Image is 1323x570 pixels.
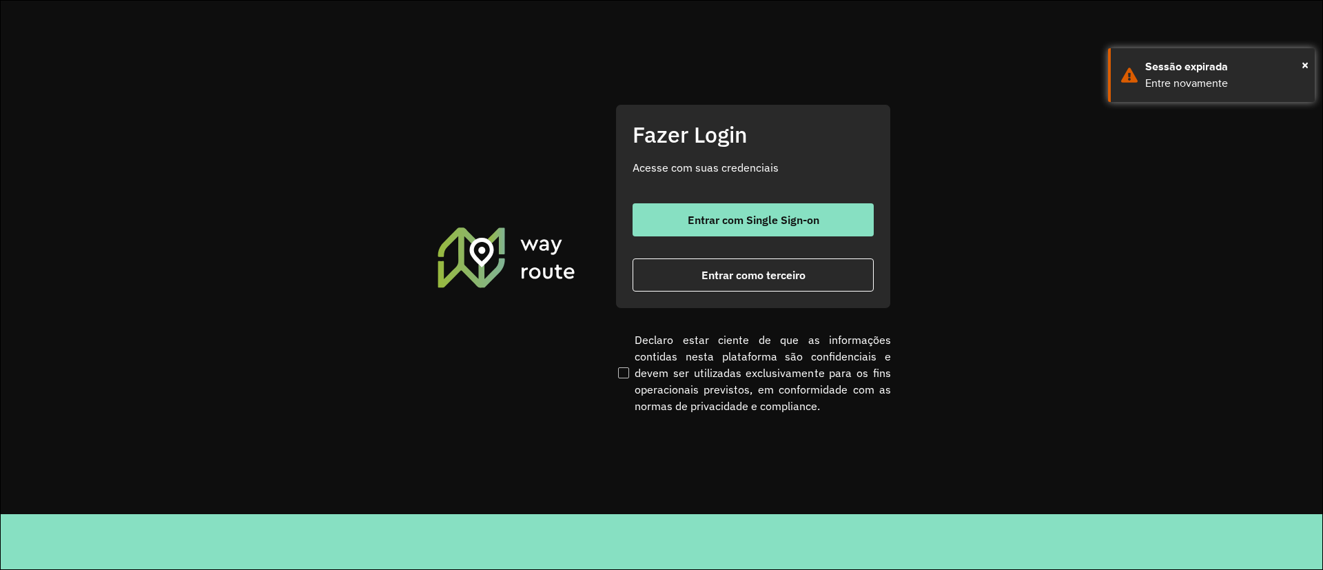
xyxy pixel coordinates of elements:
button: button [633,258,874,292]
div: Entre novamente [1145,75,1304,92]
label: Declaro estar ciente de que as informações contidas nesta plataforma são confidenciais e devem se... [615,332,891,414]
button: button [633,203,874,236]
div: Sessão expirada [1145,59,1304,75]
span: Entrar com Single Sign-on [688,214,819,225]
span: × [1302,54,1309,75]
img: Roteirizador AmbevTech [435,225,577,289]
p: Acesse com suas credenciais [633,159,874,176]
span: Entrar como terceiro [701,269,806,281]
button: Close [1302,54,1309,75]
h2: Fazer Login [633,121,874,147]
